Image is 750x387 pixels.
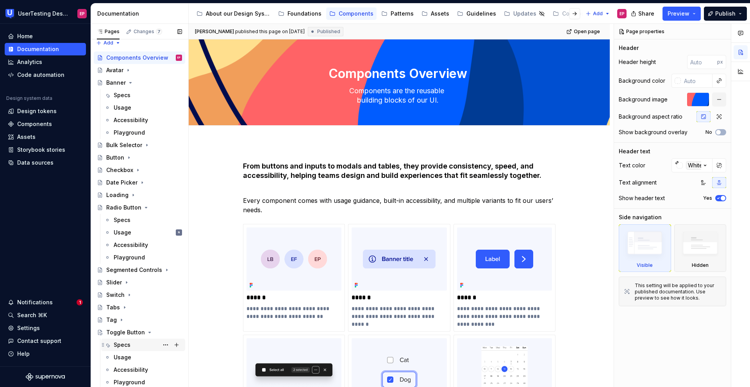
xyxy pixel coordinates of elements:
input: Auto [681,74,712,88]
a: Documentation [5,43,86,55]
img: 41adf70f-fc1c-4662-8e2d-d2ab9c673b1b.png [5,9,15,18]
div: Home [17,32,33,40]
div: Data sources [17,159,54,167]
a: Code automation [5,69,86,81]
textarea: Components are the reusable building blocks of our UI. [250,85,545,107]
a: Updates [501,7,548,20]
a: Accessibility [101,239,185,251]
div: Checkbox [106,166,133,174]
span: Share [638,10,654,18]
button: Add [94,37,123,48]
div: Hidden [674,224,727,272]
div: Background color [619,77,665,85]
div: Specs [114,341,130,349]
span: Add [104,40,113,46]
button: Contact support [5,335,86,347]
svg: Supernova Logo [26,373,65,381]
div: Hidden [692,262,709,268]
div: EP [80,11,85,17]
label: No [705,129,712,135]
a: Composable Patterns [550,7,633,20]
a: Patterns [378,7,417,20]
a: Date Picker [94,176,185,189]
div: Playground [114,129,145,137]
div: Specs [114,216,130,224]
div: Documentation [97,10,185,18]
a: Checkbox [94,164,185,176]
div: Search ⌘K [17,311,47,319]
div: Code automation [17,71,64,79]
a: Design tokens [5,105,86,117]
a: Assets [418,7,452,20]
div: This setting will be applied to your published documentation. Use preview to see how it looks. [635,282,721,301]
div: Visible [637,262,653,268]
div: Pages [97,28,120,35]
a: Avatar [94,64,185,76]
div: Avatar [106,66,123,74]
div: Assets [17,133,36,141]
div: Contact support [17,337,61,345]
span: Published [317,28,340,35]
a: Components [326,7,377,20]
div: Banner [106,79,126,87]
a: Home [5,30,86,43]
div: Patterns [391,10,414,18]
img: ed96c0ca-4300-4439-9b30-10638b8c1428.png [352,227,446,291]
div: Date Picker [106,179,137,186]
a: Data sources [5,156,86,169]
div: White [686,161,705,170]
div: Tag [106,316,117,324]
a: Guidelines [454,7,499,20]
input: Auto [687,55,717,69]
div: Help [17,350,30,358]
a: Usage [101,351,185,364]
div: Accessibility [114,116,148,124]
div: EP [620,11,625,17]
a: Components [5,118,86,130]
div: Design tokens [17,107,57,115]
div: Usage [114,353,131,361]
a: Foundations [275,7,325,20]
a: Storybook stories [5,144,86,156]
a: Tabs [94,301,185,314]
a: Radio Button [94,201,185,214]
div: Switch [106,291,125,299]
div: Usage [114,104,131,112]
div: Analytics [17,58,42,66]
a: Switch [94,289,185,301]
div: Storybook stories [17,146,65,154]
div: Radio Button [106,204,141,211]
a: Accessibility [101,114,185,126]
label: Yes [703,195,712,201]
div: Bulk Selector [106,141,142,149]
button: White [671,158,712,172]
span: 7 [156,28,162,35]
div: Usage [114,229,131,236]
a: Playground [101,251,185,264]
div: Foundations [287,10,321,18]
button: Add [583,8,612,19]
button: Preview [662,7,701,21]
div: Show header text [619,194,665,202]
textarea: Components Overview [250,64,545,83]
div: Background aspect ratio [619,113,682,121]
div: Loading [106,191,129,199]
button: Help [5,348,86,360]
a: Open page [564,26,604,37]
div: Header [619,44,639,52]
div: Updates [513,10,536,18]
a: Analytics [5,56,86,68]
a: Specs [101,214,185,226]
a: Segmented Controls [94,264,185,276]
a: Settings [5,322,86,334]
div: Page tree [193,6,582,21]
button: Publish [704,7,747,21]
div: Changes [134,28,162,35]
div: Show background overlay [619,128,687,136]
button: Notifications1 [5,296,86,309]
span: Preview [668,10,689,18]
a: Slider [94,276,185,289]
img: a7b1ddb6-d7c8-4ffa-8f6e-3757d5e5df0a.png [457,227,552,291]
div: About our Design System [206,10,270,18]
